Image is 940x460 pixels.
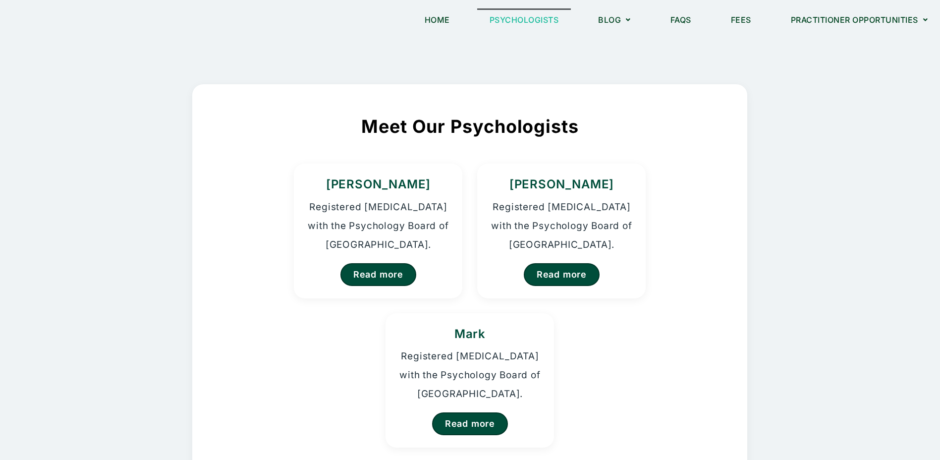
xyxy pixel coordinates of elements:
a: Fees [719,8,764,31]
h3: [PERSON_NAME] [306,176,450,193]
a: Read more about Mark [432,412,508,435]
a: Blog [586,8,643,31]
h2: Meet Our Psychologists [229,114,711,139]
a: FAQs [658,8,704,31]
a: Read more about Homer [524,263,600,286]
a: Read more about Kristina [340,263,416,286]
p: Registered [MEDICAL_DATA] with the Psychology Board of [GEOGRAPHIC_DATA]. [306,198,450,254]
a: Psychologists [477,8,571,31]
p: Registered [MEDICAL_DATA] with the Psychology Board of [GEOGRAPHIC_DATA]. [490,198,633,254]
h3: [PERSON_NAME] [490,176,633,193]
p: Registered [MEDICAL_DATA] with the Psychology Board of [GEOGRAPHIC_DATA]. [398,347,542,403]
h3: Mark [398,326,542,343]
a: Home [412,8,462,31]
